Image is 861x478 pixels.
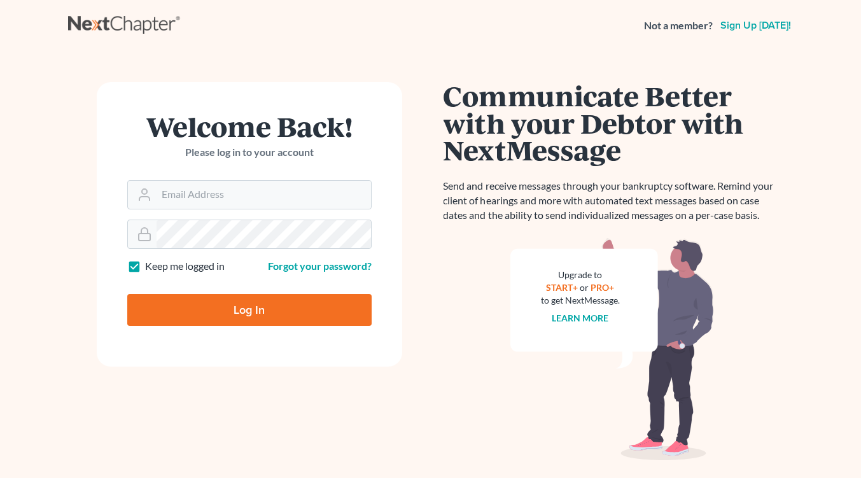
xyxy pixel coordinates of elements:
[718,20,794,31] a: Sign up [DATE]!
[444,179,781,223] p: Send and receive messages through your bankruptcy software. Remind your client of hearings and mo...
[127,294,372,326] input: Log In
[268,260,372,272] a: Forgot your password?
[580,282,589,293] span: or
[546,282,578,293] a: START+
[127,113,372,140] h1: Welcome Back!
[127,145,372,160] p: Please log in to your account
[591,282,614,293] a: PRO+
[541,269,620,281] div: Upgrade to
[644,18,713,33] strong: Not a member?
[444,82,781,164] h1: Communicate Better with your Debtor with NextMessage
[157,181,371,209] input: Email Address
[552,313,608,323] a: Learn more
[145,259,225,274] label: Keep me logged in
[541,294,620,307] div: to get NextMessage.
[510,238,714,461] img: nextmessage_bg-59042aed3d76b12b5cd301f8e5b87938c9018125f34e5fa2b7a6b67550977c72.svg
